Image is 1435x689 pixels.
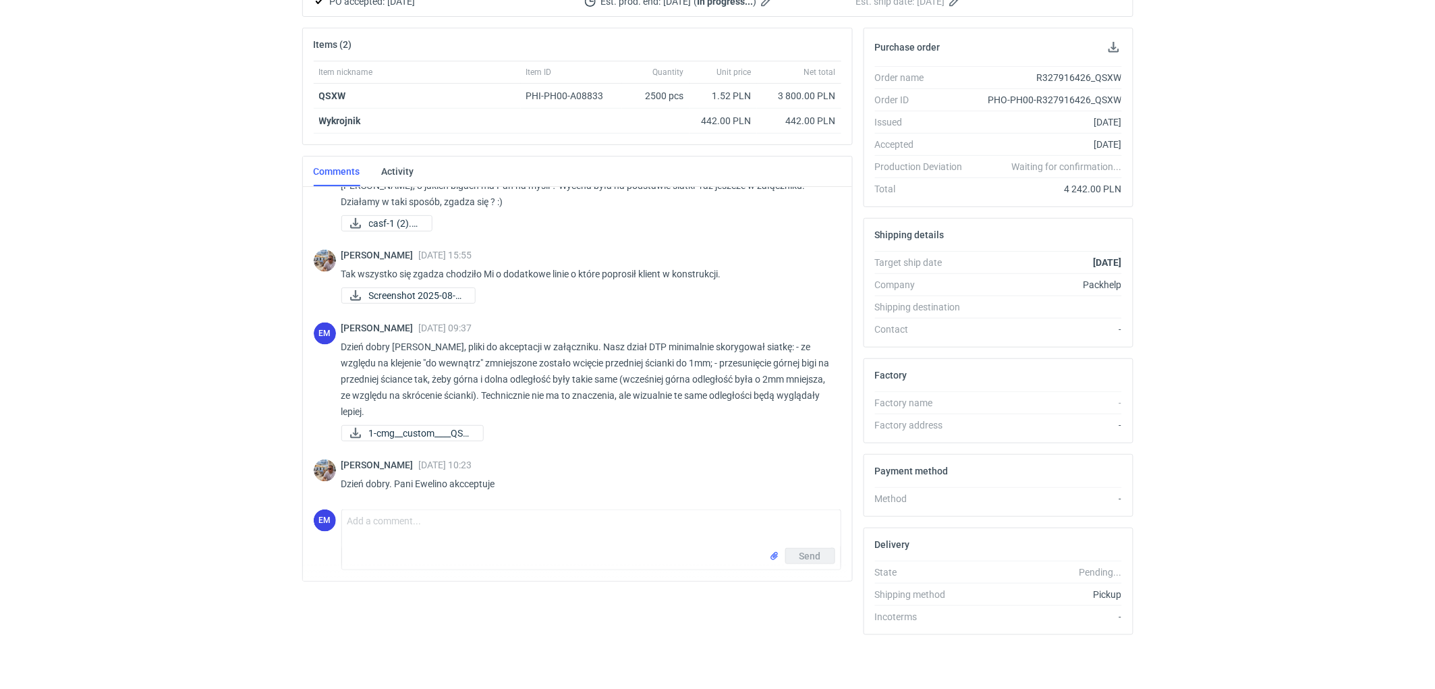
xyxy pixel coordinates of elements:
[875,42,940,53] h2: Purchase order
[974,115,1122,129] div: [DATE]
[974,610,1122,624] div: -
[974,278,1122,292] div: Packhelp
[875,160,974,173] div: Production Deviation
[875,492,974,505] div: Method
[369,426,472,441] span: 1-cmg__custom____QSX...
[875,418,974,432] div: Factory address
[419,460,472,470] span: [DATE] 10:23
[419,250,472,260] span: [DATE] 15:55
[314,157,360,186] a: Comments
[341,266,831,282] p: Tak wszystko się zgadza chodziło Mi o dodatkowe linie o które poprosił klient w konstrukcji.
[762,114,836,128] div: 442.00 PLN
[319,115,361,126] strong: Wykrojnik
[314,323,336,345] div: Ewelina Macek
[314,509,336,532] div: Ewelina Macek
[974,396,1122,410] div: -
[875,323,974,336] div: Contact
[695,114,752,128] div: 442.00 PLN
[341,425,476,441] div: 1-cmg__custom____QSXW__d0__oR327916426__outside.pdf-cmg__custom____QSXW__d..._CG.p1.pdf
[974,418,1122,432] div: -
[1106,39,1122,55] button: Download PO
[314,509,336,532] figcaption: EM
[653,67,684,78] span: Quantity
[622,84,690,109] div: 2500 pcs
[341,339,831,420] p: Dzień dobry [PERSON_NAME], pliki do akceptacji w załączniku. Nasz dział DTP minimalnie skorygował...
[526,89,617,103] div: PHI-PH00-A08833
[382,157,414,186] a: Activity
[875,539,910,550] h2: Delivery
[875,138,974,151] div: Accepted
[974,588,1122,601] div: Pickup
[419,323,472,333] span: [DATE] 09:37
[875,370,907,381] h2: Factory
[369,216,421,231] span: casf-1 (2).pdf
[804,67,836,78] span: Net total
[1011,160,1121,173] em: Waiting for confirmation...
[341,476,831,492] p: Dzień dobry. Pani Ewelino akcceptuje
[875,588,974,601] div: Shipping method
[799,551,821,561] span: Send
[314,323,336,345] figcaption: EM
[341,287,476,304] a: Screenshot 2025-08-0...
[875,466,949,476] h2: Payment method
[875,93,974,107] div: Order ID
[974,182,1122,196] div: 4 242.00 PLN
[974,138,1122,151] div: [DATE]
[974,93,1122,107] div: PHO-PH00-R327916426_QSXW
[369,288,464,303] span: Screenshot 2025-08-0...
[1093,257,1121,268] strong: [DATE]
[319,67,373,78] span: Item nickname
[875,229,945,240] h2: Shipping details
[974,71,1122,84] div: R327916426_QSXW
[875,182,974,196] div: Total
[875,566,974,579] div: State
[875,610,974,624] div: Incoterms
[314,460,336,482] img: Michał Palasek
[1079,567,1121,578] em: Pending...
[341,460,419,470] span: [PERSON_NAME]
[762,89,836,103] div: 3 800.00 PLN
[974,323,1122,336] div: -
[526,67,552,78] span: Item ID
[319,90,346,101] a: QSXW
[875,115,974,129] div: Issued
[341,215,432,231] a: casf-1 (2).pdf
[785,548,835,564] button: Send
[341,323,419,333] span: [PERSON_NAME]
[341,177,831,210] p: [PERSON_NAME], o jakich bigach ma Pan na myśli ? Wycena była na podstawie siatki- raz jeszcze w z...
[717,67,752,78] span: Unit price
[314,250,336,272] img: Michał Palasek
[341,287,476,304] div: Screenshot 2025-08-06 at 15.55.20.png
[875,300,974,314] div: Shipping destination
[974,492,1122,505] div: -
[314,39,352,50] h2: Items (2)
[875,71,974,84] div: Order name
[341,250,419,260] span: [PERSON_NAME]
[341,425,484,441] a: 1-cmg__custom____QSX...
[875,396,974,410] div: Factory name
[875,278,974,292] div: Company
[875,256,974,269] div: Target ship date
[695,89,752,103] div: 1.52 PLN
